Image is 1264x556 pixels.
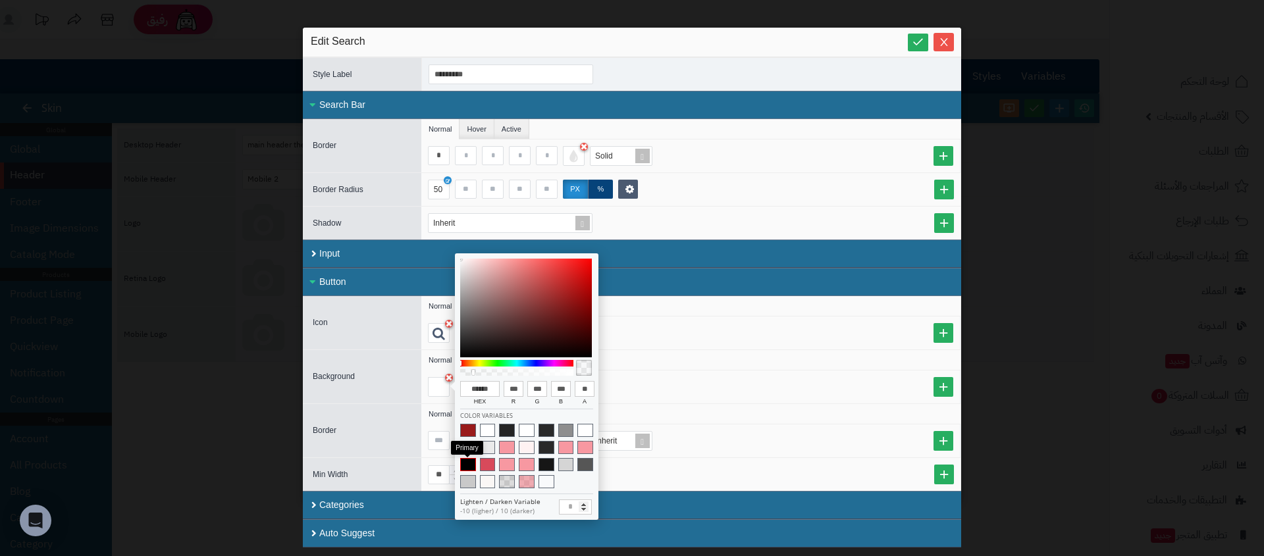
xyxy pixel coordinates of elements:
li: Normal [421,119,460,139]
span: Style Label [313,70,352,79]
div: 50 [434,180,442,199]
div: Button [303,268,961,296]
span: r [504,397,523,409]
span: b [551,397,571,409]
li: Hover [460,119,494,139]
div: Auto Suggest [303,519,961,547]
li: Active [494,119,529,139]
span: a [575,397,594,409]
span: hex [460,397,500,409]
li: Normal [421,350,460,370]
span: Border [313,141,336,150]
span: Background [313,372,355,381]
li: Normal [421,404,460,424]
span: Decrease Value [450,474,463,484]
span: Edit Search [311,34,365,50]
span: Min Width [313,470,348,479]
li: Normal [421,296,460,316]
div: Input [303,240,961,268]
div: Search Bar [303,91,961,119]
span: Border Radius [313,185,363,194]
div: Inherit [433,214,468,232]
span: Shadow [313,218,341,228]
span: Increase Value [450,466,463,475]
div: Open Intercom Messenger [20,505,51,536]
span: Border [313,426,336,435]
div: Categories [303,491,961,519]
label: % [588,180,613,199]
button: Close [934,33,954,51]
span: Icon [313,318,328,327]
div: Primary [451,441,483,455]
span: Solid [595,151,613,161]
span: g [527,397,547,409]
span: Inherit [595,436,617,445]
label: px [563,180,588,199]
